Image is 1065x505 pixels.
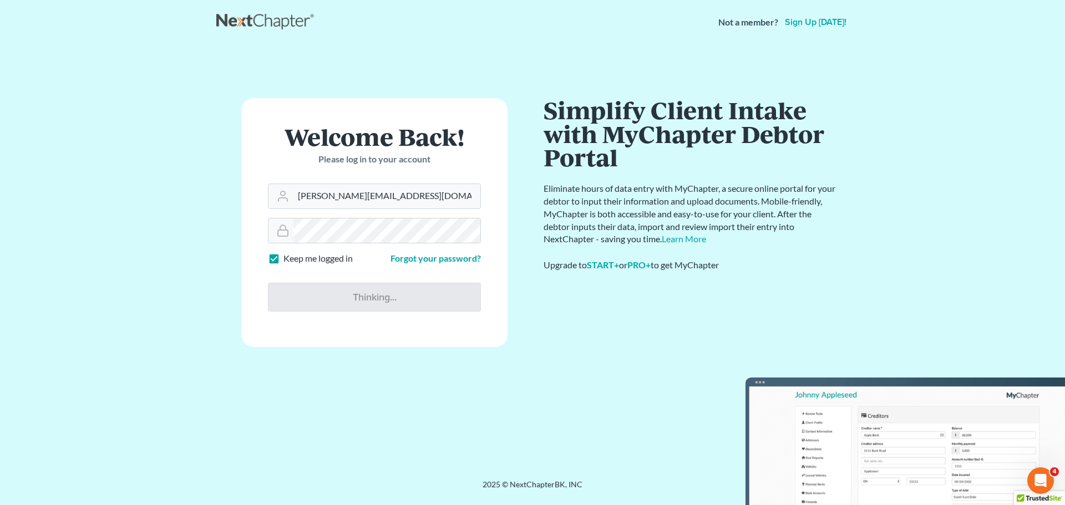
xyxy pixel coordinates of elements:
a: Learn More [662,233,706,244]
p: Eliminate hours of data entry with MyChapter, a secure online portal for your debtor to input the... [544,182,838,246]
a: PRO+ [627,259,651,270]
h1: Simplify Client Intake with MyChapter Debtor Portal [544,98,838,169]
input: Email Address [293,184,480,208]
span: 4 [1050,467,1059,476]
strong: Not a member? [718,16,778,29]
div: 2025 © NextChapterBK, INC [216,479,849,499]
h1: Welcome Back! [268,125,481,149]
p: Please log in to your account [268,153,481,166]
div: Upgrade to or to get MyChapter [544,259,838,272]
iframe: Intercom live chat [1027,467,1054,494]
input: Thinking... [268,283,481,312]
a: Forgot your password? [390,253,481,263]
a: Sign up [DATE]! [783,18,849,27]
label: Keep me logged in [283,252,353,265]
a: START+ [587,259,619,270]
